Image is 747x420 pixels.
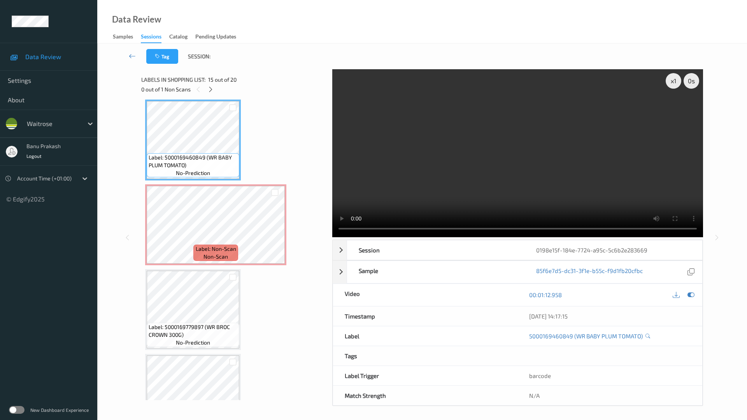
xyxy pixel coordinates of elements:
span: no-prediction [176,169,210,177]
div: Sessions [141,33,161,43]
div: [DATE] 14:17:15 [529,312,691,320]
div: Label Trigger [333,366,518,385]
div: Tags [333,346,518,366]
span: non-scan [203,253,228,261]
span: Labels in shopping list: [141,76,205,84]
div: Timestamp [333,306,518,326]
div: N/A [517,386,702,405]
span: Label: 5000169779897 (WR BROC CROWN 300G) [149,323,237,339]
a: Catalog [169,31,195,42]
div: Label [333,326,518,346]
button: Tag [146,49,178,64]
div: Session [347,240,525,260]
div: Match Strength [333,386,518,405]
div: Catalog [169,33,188,42]
span: Label: Non-Scan [196,245,236,253]
div: x 1 [666,73,681,89]
a: 85f6e7d5-dc31-3f1e-b55c-f9d1fb20cfbc [536,267,643,277]
div: Video [333,284,518,306]
div: 0 s [684,73,699,89]
div: Session0198e15f-184e-7724-a95c-5c6b2e283669 [333,240,703,260]
div: Pending Updates [195,33,236,42]
div: Sample [347,261,525,283]
span: Session: [188,52,210,60]
div: Samples [113,33,133,42]
span: Label: 5000169460849 (WR BABY PLUM TOMATO) [149,154,237,169]
span: 15 out of 20 [208,76,237,84]
div: 0 out of 1 Non Scans [141,84,327,94]
div: Sample85f6e7d5-dc31-3f1e-b55c-f9d1fb20cfbc [333,261,703,283]
a: 00:01:12.958 [529,291,562,299]
a: 5000169460849 (WR BABY PLUM TOMATO) [529,332,643,340]
a: Pending Updates [195,31,244,42]
div: Data Review [112,16,161,23]
a: Sessions [141,31,169,43]
a: Samples [113,31,141,42]
div: 0198e15f-184e-7724-a95c-5c6b2e283669 [524,240,702,260]
span: no-prediction [176,339,210,346]
div: barcode [517,366,702,385]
